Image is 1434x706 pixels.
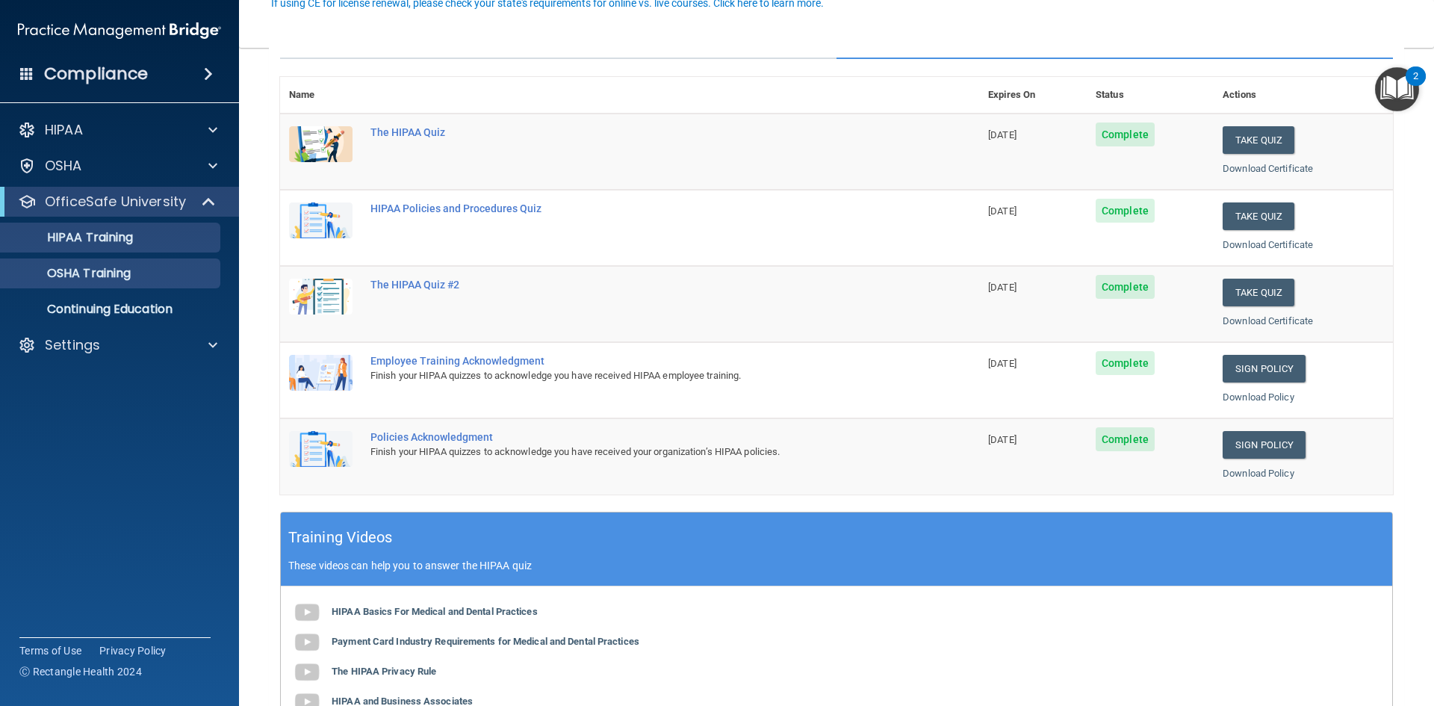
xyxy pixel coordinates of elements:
a: OSHA [18,157,217,175]
b: HIPAA Basics For Medical and Dental Practices [332,606,538,617]
a: Download Policy [1223,391,1294,403]
img: gray_youtube_icon.38fcd6cc.png [292,628,322,657]
img: gray_youtube_icon.38fcd6cc.png [292,598,322,628]
span: Complete [1096,427,1155,451]
a: Privacy Policy [99,643,167,658]
th: Name [280,77,361,114]
th: Status [1087,77,1214,114]
a: Download Certificate [1223,163,1313,174]
button: Take Quiz [1223,202,1294,230]
div: HIPAA Policies and Procedures Quiz [370,202,904,214]
button: Take Quiz [1223,279,1294,306]
a: Download Certificate [1223,239,1313,250]
span: [DATE] [988,358,1016,369]
div: Employee Training Acknowledgment [370,355,904,367]
b: Payment Card Industry Requirements for Medical and Dental Practices [332,636,639,647]
button: Take Quiz [1223,126,1294,154]
span: [DATE] [988,282,1016,293]
th: Expires On [979,77,1087,114]
p: HIPAA Training [10,230,133,245]
p: Continuing Education [10,302,214,317]
p: These videos can help you to answer the HIPAA quiz [288,560,1385,572]
h5: Training Videos [288,524,393,551]
img: PMB logo [18,16,221,46]
b: The HIPAA Privacy Rule [332,666,436,677]
span: [DATE] [988,434,1016,445]
span: Complete [1096,275,1155,299]
div: Policies Acknowledgment [370,431,904,443]
p: OSHA [45,157,82,175]
div: 2 [1413,76,1418,96]
a: Download Policy [1223,468,1294,479]
span: Ⓒ Rectangle Health 2024 [19,664,142,679]
a: HIPAA [18,121,217,139]
div: The HIPAA Quiz [370,126,904,138]
img: gray_youtube_icon.38fcd6cc.png [292,657,322,687]
div: Finish your HIPAA quizzes to acknowledge you have received HIPAA employee training. [370,367,904,385]
a: Terms of Use [19,643,81,658]
button: Open Resource Center, 2 new notifications [1375,67,1419,111]
p: OfficeSafe University [45,193,186,211]
p: HIPAA [45,121,83,139]
span: Complete [1096,351,1155,375]
div: The HIPAA Quiz #2 [370,279,904,291]
span: [DATE] [988,129,1016,140]
a: Sign Policy [1223,431,1306,459]
a: Settings [18,336,217,354]
span: [DATE] [988,205,1016,217]
a: Download Certificate [1223,315,1313,326]
p: Settings [45,336,100,354]
a: OfficeSafe University [18,193,217,211]
a: Sign Policy [1223,355,1306,383]
span: Complete [1096,199,1155,223]
span: Complete [1096,123,1155,146]
th: Actions [1214,77,1393,114]
div: Finish your HIPAA quizzes to acknowledge you have received your organization’s HIPAA policies. [370,443,904,461]
p: OSHA Training [10,266,131,281]
h4: Compliance [44,64,148,84]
